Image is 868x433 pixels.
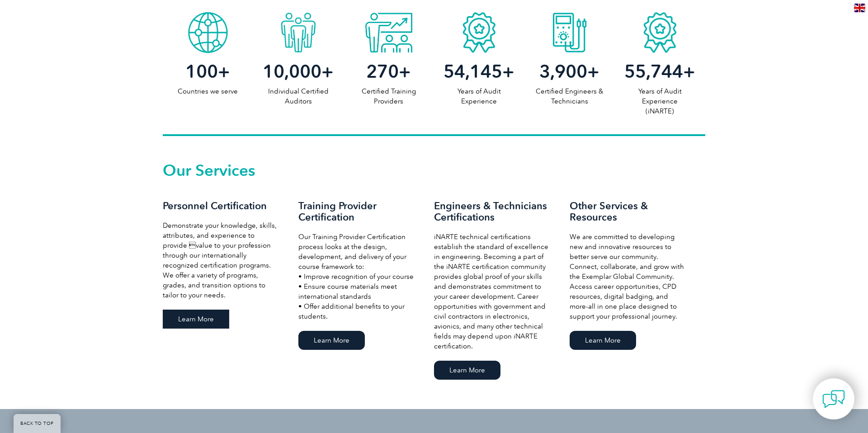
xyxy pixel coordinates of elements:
p: Certified Training Providers [344,86,434,106]
span: 10,000 [263,61,321,82]
h2: + [163,64,253,79]
p: Years of Audit Experience [434,86,524,106]
span: 270 [366,61,399,82]
p: We are committed to developing new and innovative resources to better serve our community. Connec... [570,232,687,321]
h2: + [253,64,344,79]
h2: + [434,64,524,79]
p: Demonstrate your knowledge, skills, attributes, and experience to provide value to your professi... [163,221,280,300]
p: Certified Engineers & Technicians [524,86,615,106]
a: Learn More [298,331,365,350]
h2: + [524,64,615,79]
h3: Training Provider Certification [298,200,416,223]
h3: Engineers & Technicians Certifications [434,200,552,223]
h2: + [344,64,434,79]
img: contact-chat.png [822,388,845,410]
p: Countries we serve [163,86,253,96]
p: iNARTE technical certifications establish the standard of excellence in engineering. Becoming a p... [434,232,552,351]
span: 55,744 [624,61,683,82]
a: Learn More [434,361,500,380]
a: Learn More [163,310,229,329]
span: 3,900 [539,61,587,82]
a: Learn More [570,331,636,350]
span: 54,145 [443,61,502,82]
p: Years of Audit Experience (iNARTE) [615,86,705,116]
p: Individual Certified Auditors [253,86,344,106]
a: BACK TO TOP [14,414,61,433]
h3: Personnel Certification [163,200,280,212]
h3: Other Services & Resources [570,200,687,223]
h2: + [615,64,705,79]
img: en [854,4,865,12]
span: 100 [185,61,218,82]
p: Our Training Provider Certification process looks at the design, development, and delivery of you... [298,232,416,321]
h2: Our Services [163,163,705,178]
